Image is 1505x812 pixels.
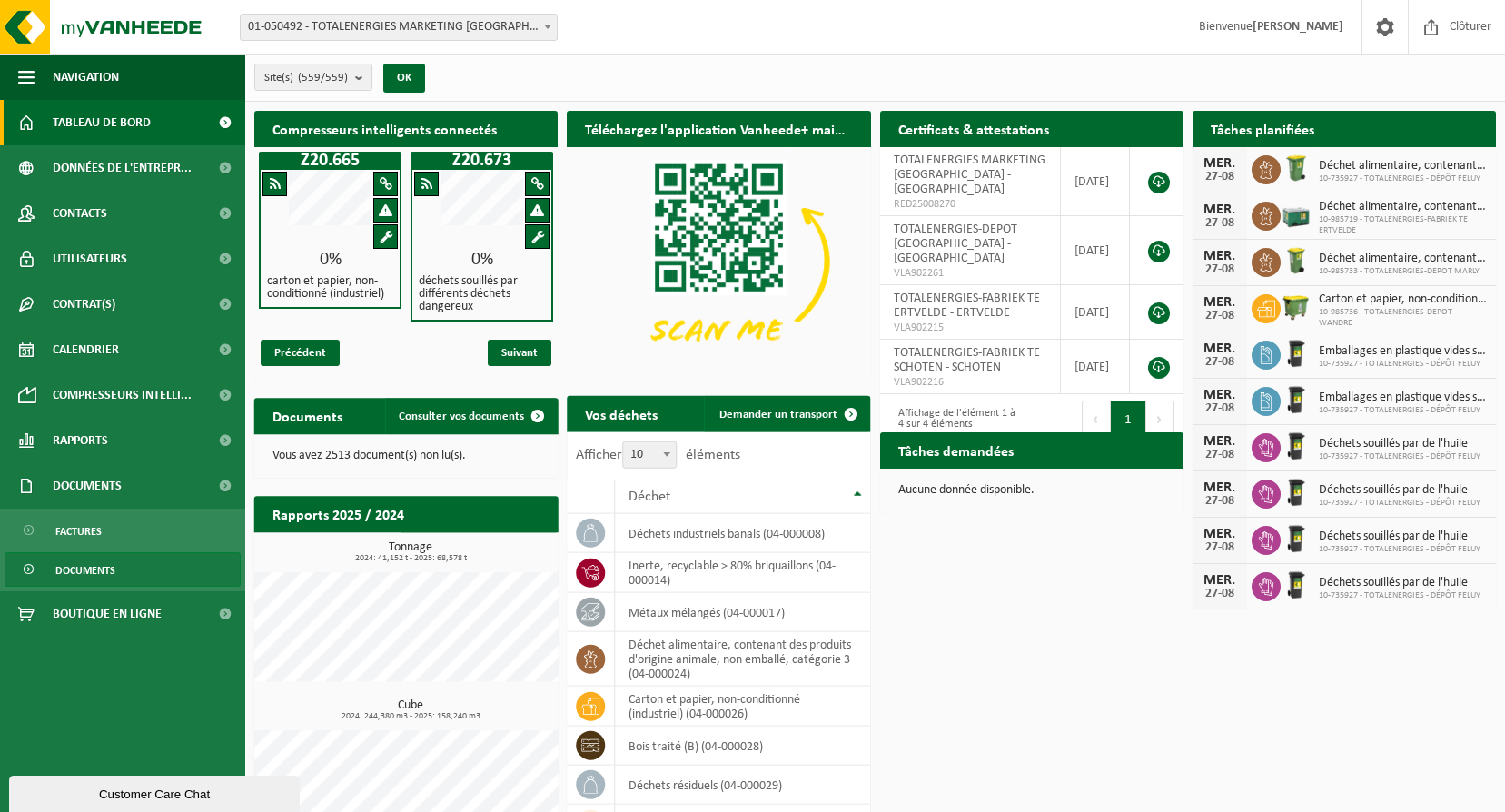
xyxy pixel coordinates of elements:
h2: Compresseurs intelligents connectés [254,111,558,146]
span: 10-735927 - TOTALENERGIES - DÉPÔT FELUY [1319,451,1480,462]
img: Download de VHEPlus App [567,147,870,375]
span: Rapports [53,418,108,463]
span: TOTALENERGIES-FABRIEK TE SCHOTEN - SCHOTEN [894,346,1040,374]
span: Suivant [488,340,551,366]
span: Documents [55,553,115,588]
p: Vous avez 2513 document(s) non lu(s). [272,450,540,462]
div: Affichage de l'élément 1 à 4 sur 4 éléments [889,399,1023,439]
img: PB-LB-0680-HPE-GN-01 [1281,199,1312,230]
h2: Tâches planifiées [1193,111,1332,146]
span: 10-735927 - TOTALENERGIES - DÉPÔT FELUY [1319,173,1487,184]
div: MER. [1202,480,1238,495]
td: déchets industriels banals (04-000008) [615,514,870,553]
h4: carton et papier, non-conditionné (industriel) [267,275,393,301]
div: MER. [1202,249,1238,263]
span: Carton et papier, non-conditionné (industriel) [1319,292,1487,307]
div: 27-08 [1202,217,1238,230]
div: MER. [1202,388,1238,402]
span: RED25008270 [894,197,1046,212]
h2: Tâches demandées [880,432,1032,468]
a: Demander un transport [705,396,869,432]
div: 0% [261,251,400,269]
div: MER. [1202,295,1238,310]
span: Tableau de bord [53,100,151,145]
img: WB-1100-HPE-GN-50 [1281,292,1312,322]
h2: Téléchargez l'application Vanheede+ maintenant! [567,111,870,146]
div: 27-08 [1202,588,1238,600]
span: 2024: 244,380 m3 - 2025: 158,240 m3 [263,712,558,721]
div: MER. [1202,203,1238,217]
img: WB-0240-HPE-BK-01 [1281,384,1312,415]
strong: [PERSON_NAME] [1253,20,1343,34]
span: Déchet [629,490,670,504]
span: VLA902215 [894,321,1046,335]
span: Emballages en plastique vides souillés par des substances dangereuses [1319,344,1487,359]
span: VLA902216 [894,375,1046,390]
div: MER. [1202,527,1238,541]
span: 01-050492 - TOTALENERGIES MARKETING BELGIUM - BRUSSEL [241,15,557,40]
div: MER. [1202,156,1238,171]
span: Déchets souillés par de l'huile [1319,483,1480,498]
span: 01-050492 - TOTALENERGIES MARKETING BELGIUM - BRUSSEL [240,14,558,41]
a: Consulter vos documents [384,398,556,434]
span: TOTALENERGIES-FABRIEK TE ERTVELDE - ERTVELDE [894,292,1040,320]
span: Utilisateurs [53,236,127,282]
span: 10-735927 - TOTALENERGIES - DÉPÔT FELUY [1319,544,1480,555]
span: Boutique en ligne [53,591,162,637]
td: Inerte, recyclable > 80% briquaillons (04-000014) [615,553,870,593]
span: Site(s) [264,64,348,92]
td: déchets résiduels (04-000029) [615,766,870,805]
img: WB-0240-HPE-BK-01 [1281,523,1312,554]
button: Site(s)(559/559) [254,64,372,91]
span: 10-735927 - TOTALENERGIES - DÉPÔT FELUY [1319,498,1480,509]
td: carton et papier, non-conditionné (industriel) (04-000026) [615,687,870,727]
td: [DATE] [1061,147,1130,216]
span: Contrat(s) [53,282,115,327]
div: MER. [1202,434,1238,449]
div: MER. [1202,573,1238,588]
button: OK [383,64,425,93]
div: 27-08 [1202,356,1238,369]
span: Contacts [53,191,107,236]
h4: déchets souillés par différents déchets dangereux [419,275,545,313]
h3: Cube [263,699,558,721]
button: Previous [1082,401,1111,437]
span: 10 [623,442,676,468]
h3: Tonnage [263,541,558,563]
h2: Vos déchets [567,396,676,431]
span: 10-985736 - TOTALENERGIES-DEPOT WANDRE [1319,307,1487,329]
span: Documents [53,463,122,509]
div: 27-08 [1202,495,1238,508]
td: [DATE] [1061,285,1130,340]
div: MER. [1202,342,1238,356]
count: (559/559) [298,72,348,84]
span: Déchet alimentaire, contenant des produits d'origine animale, non emballé, catég... [1319,159,1487,173]
img: WB-0240-HPE-BK-01 [1281,431,1312,461]
span: Demander un transport [719,409,837,421]
div: 27-08 [1202,402,1238,415]
p: Aucune donnée disponible. [898,484,1165,497]
span: Factures [55,514,102,549]
td: [DATE] [1061,216,1130,285]
td: [DATE] [1061,340,1130,394]
h1: Z20.673 [415,152,549,170]
div: 27-08 [1202,310,1238,322]
span: Compresseurs intelli... [53,372,192,418]
span: Emballages en plastique vides souillés par des substances dangereuses [1319,391,1487,405]
span: 10 [622,441,677,469]
div: 27-08 [1202,541,1238,554]
span: 2024: 41,152 t - 2025: 68,578 t [263,554,558,563]
span: VLA902261 [894,266,1046,281]
iframe: chat widget [9,772,303,812]
div: 0% [412,251,551,269]
img: WB-0240-HPE-BK-01 [1281,477,1312,508]
span: 10-735927 - TOTALENERGIES - DÉPÔT FELUY [1319,590,1480,601]
span: Déchets souillés par de l'huile [1319,530,1480,544]
span: 10-985733 - TOTALENERGIES-DEPOT MARLY [1319,266,1487,277]
span: Déchets souillés par de l'huile [1319,437,1480,451]
td: bois traité (B) (04-000028) [615,727,870,766]
button: 1 [1111,401,1146,437]
span: 10-735927 - TOTALENERGIES - DÉPÔT FELUY [1319,405,1487,416]
h1: Z20.665 [263,152,397,170]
